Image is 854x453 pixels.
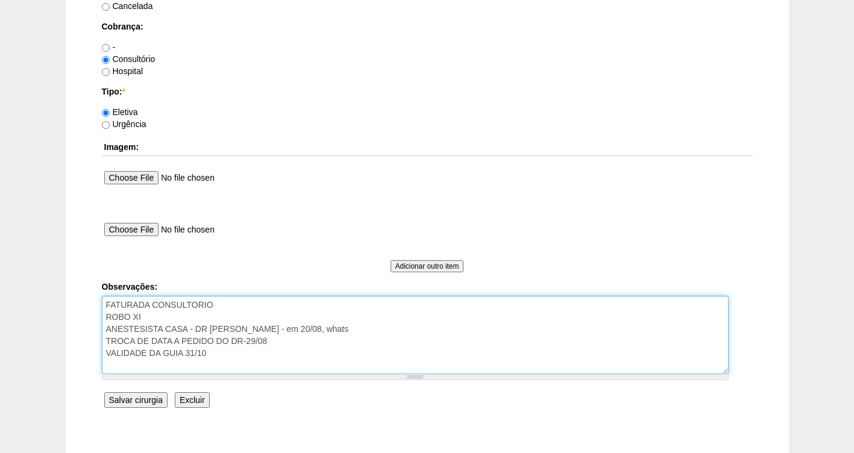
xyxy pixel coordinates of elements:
[102,42,116,52] label: -
[102,296,729,374] textarea: FATURADA CONSULTORIO ROBO XI ANESTESISTA CASA - DR [PERSON_NAME] - em 20/08, whats TROCA DE DATA ...
[102,56,110,64] input: Consultório
[102,68,110,76] input: Hospital
[391,260,464,272] input: Adicionar outro item
[102,109,110,117] input: Eletiva
[102,66,143,76] label: Hospital
[102,139,753,156] th: Imagem:
[102,281,753,293] label: Observações:
[102,20,753,33] label: Cobrança:
[175,392,210,408] input: Excluir
[102,86,753,98] label: Tipo:
[102,119,146,129] label: Urgência
[102,54,155,64] label: Consultório
[102,44,110,52] input: -
[102,107,138,117] label: Eletiva
[104,392,168,408] input: Salvar cirurgia
[122,87,125,96] span: Este campo é obrigatório.
[102,121,110,129] input: Urgência
[102,3,110,11] input: Cancelada
[102,1,153,11] label: Cancelada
